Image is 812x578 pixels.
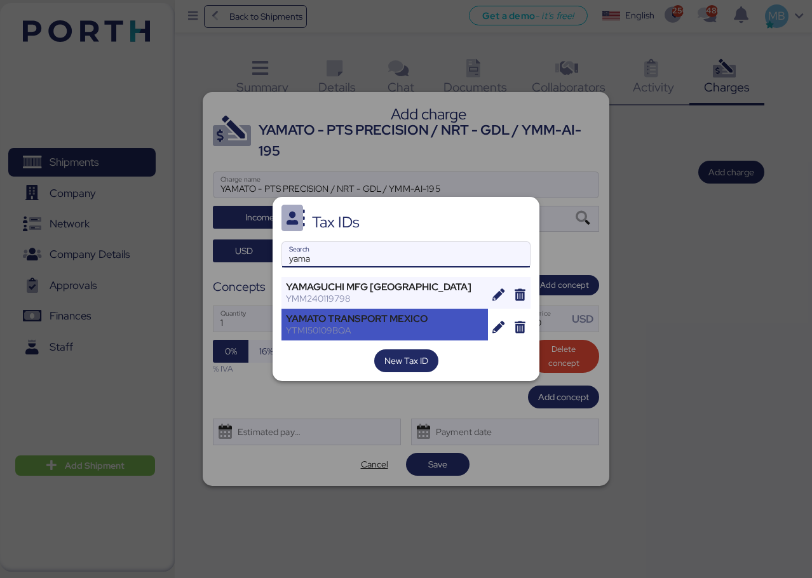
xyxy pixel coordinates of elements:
div: YMM240119798 [286,293,484,304]
button: New Tax ID [374,349,438,372]
input: Search [282,242,530,267]
div: YTM150109BQA [286,325,484,336]
div: YAMATO TRANSPORT MEXICO [286,313,484,325]
div: Tax IDs [312,217,360,228]
span: New Tax ID [384,353,428,368]
div: YAMAGUCHI MFG [GEOGRAPHIC_DATA] [286,281,484,293]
